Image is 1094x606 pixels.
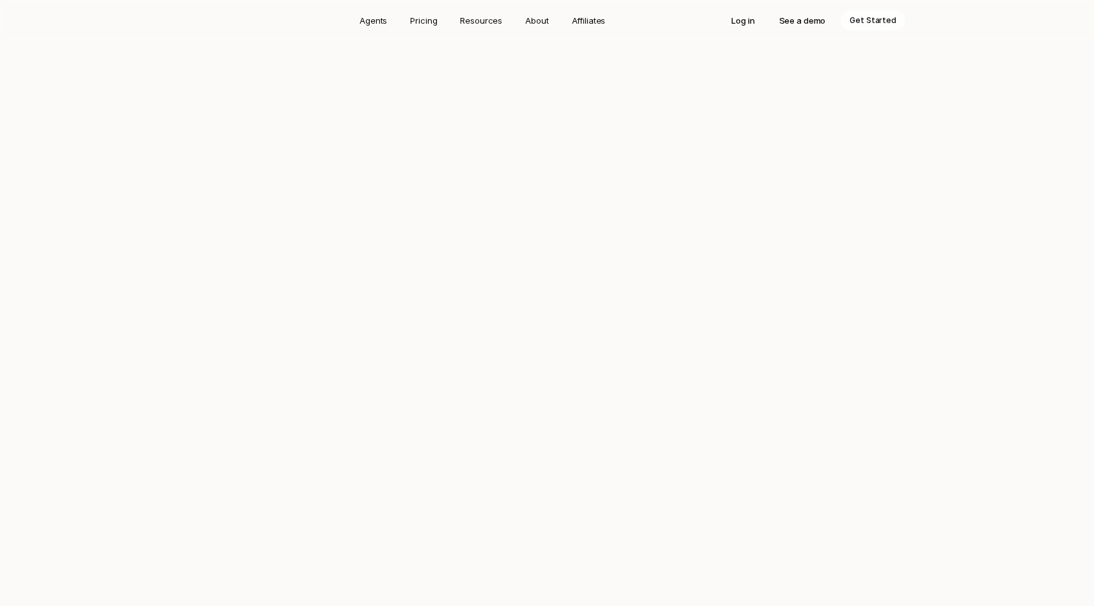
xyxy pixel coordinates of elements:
p: Agents [360,14,387,27]
a: Get Started [470,237,541,260]
h1: AI Agents for Physical Commodity Traders [266,65,828,137]
p: Affiliates [572,14,606,27]
p: About [525,14,548,27]
a: Affiliates [564,10,614,31]
a: Get Started [841,10,905,31]
p: AI Agents to automate the for . From trade intelligence, demand forecasting, lead generation, lea... [368,152,726,219]
p: See a demo [779,14,826,27]
p: Pricing [410,14,437,27]
a: Resources [452,10,510,31]
a: Pricing [402,10,445,31]
strong: entire Lead-to-Cash cycle [506,154,651,167]
p: Watch Demo [562,242,613,255]
p: Log in [731,14,754,27]
p: Get Started [850,14,896,27]
a: Log in [722,10,763,31]
strong: commodity traders [397,154,727,184]
a: Agents [352,10,395,31]
a: About [518,10,556,31]
p: Get Started [481,242,530,255]
a: Watch Demo [551,237,624,260]
p: Resources [460,14,502,27]
a: See a demo [770,10,835,31]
